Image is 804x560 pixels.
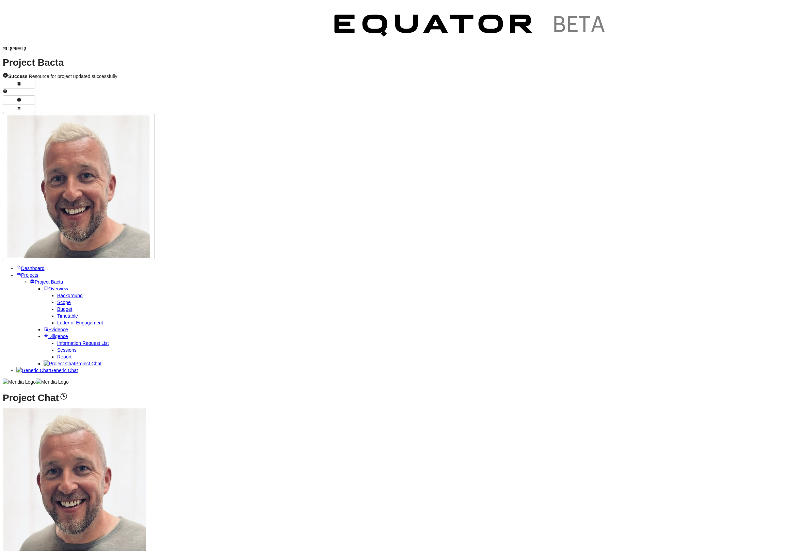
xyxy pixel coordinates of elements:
[21,266,45,271] span: Dashboard
[44,327,68,332] a: Evidence
[35,279,63,285] span: Project Bacta
[16,266,45,271] a: Dashboard
[3,391,801,401] h1: Project Chat
[44,360,75,367] img: Project Chat
[57,313,78,319] a: Timetable
[21,272,38,278] span: Projects
[57,354,71,359] a: Report
[3,379,36,385] img: Meridia Logo
[8,74,117,79] span: Resource for project updated successfully
[16,367,50,374] img: Generic Chat
[44,334,68,339] a: Diligence
[30,279,63,285] a: Project Bacta
[57,300,71,305] a: Scope
[57,293,83,298] a: Background
[44,286,68,291] a: Overview
[44,361,101,366] a: Project ChatProject Chat
[48,334,68,339] span: Diligence
[16,368,78,373] a: Generic ChatGeneric Chat
[57,306,72,312] a: Budget
[3,408,146,551] img: Profile Icon
[8,74,28,79] strong: Success
[16,272,38,278] a: Projects
[3,59,801,66] h1: Project Bacta
[57,340,109,346] a: Information Request List
[3,408,801,553] div: Scott Mackay
[50,368,78,373] span: Generic Chat
[7,115,150,258] img: Profile Icon
[323,3,619,51] img: Customer Logo
[27,3,323,51] img: Customer Logo
[48,286,68,291] span: Overview
[36,379,69,385] img: Meridia Logo
[57,347,77,353] a: Sessions
[75,361,101,366] span: Project Chat
[48,327,68,332] span: Evidence
[57,320,103,325] a: Letter of Engagement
